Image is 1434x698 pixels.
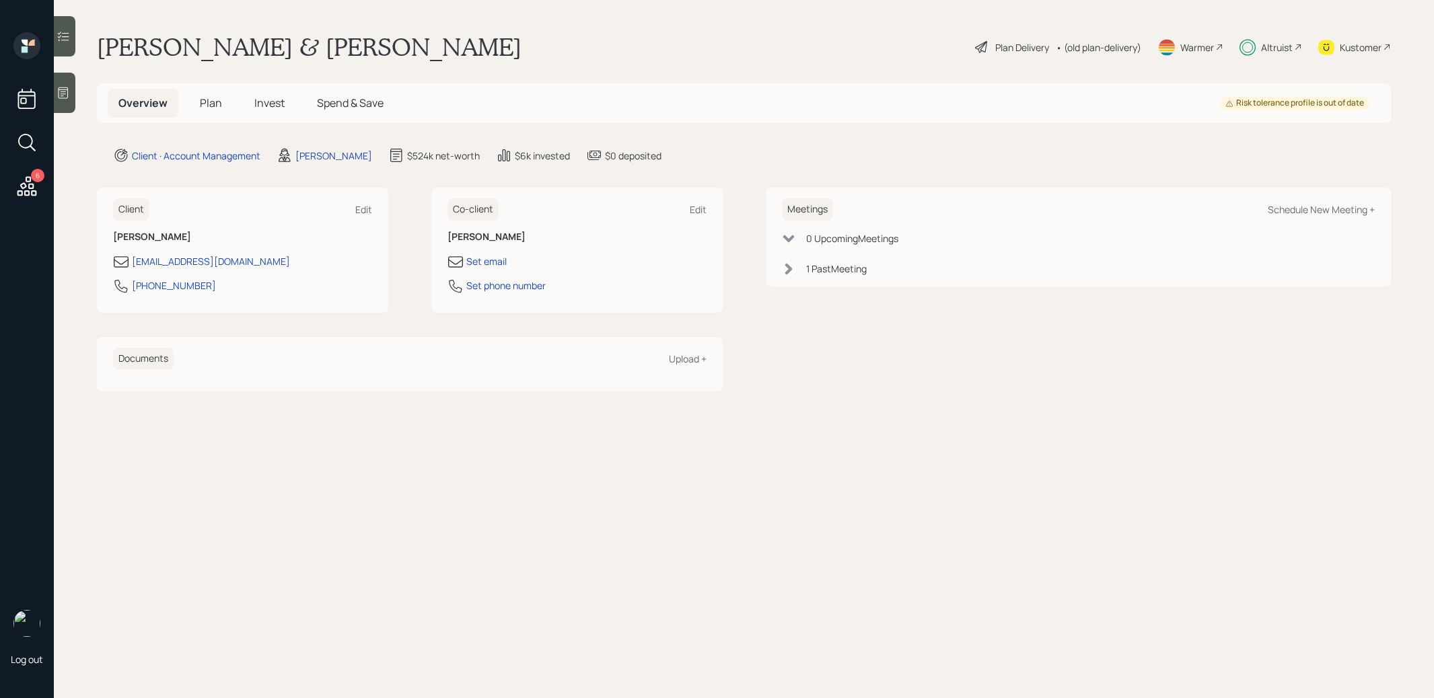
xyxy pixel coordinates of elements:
[132,254,290,268] div: [EMAIL_ADDRESS][DOMAIN_NAME]
[995,40,1049,54] div: Plan Delivery
[295,149,372,163] div: [PERSON_NAME]
[1340,40,1382,54] div: Kustomer
[1056,40,1141,54] div: • (old plan-delivery)
[782,198,833,221] h6: Meetings
[13,610,40,637] img: treva-nostdahl-headshot.png
[31,169,44,182] div: 6
[447,198,499,221] h6: Co-client
[605,149,661,163] div: $0 deposited
[118,95,168,110] span: Overview
[200,95,222,110] span: Plan
[355,203,372,216] div: Edit
[113,198,149,221] h6: Client
[447,231,707,243] h6: [PERSON_NAME]
[254,95,285,110] span: Invest
[1261,40,1293,54] div: Altruist
[1180,40,1214,54] div: Warmer
[407,149,480,163] div: $524k net-worth
[1225,98,1364,109] div: Risk tolerance profile is out of date
[113,348,174,370] h6: Documents
[1268,203,1375,216] div: Schedule New Meeting +
[97,32,522,62] h1: [PERSON_NAME] & [PERSON_NAME]
[669,352,707,365] div: Upload +
[132,149,260,163] div: Client · Account Management
[11,653,43,666] div: Log out
[113,231,372,243] h6: [PERSON_NAME]
[515,149,570,163] div: $6k invested
[466,254,507,268] div: Set email
[317,95,384,110] span: Spend & Save
[132,278,216,293] div: [PHONE_NUMBER]
[690,203,707,216] div: Edit
[466,278,546,293] div: Set phone number
[806,262,867,276] div: 1 Past Meeting
[806,231,898,245] div: 0 Upcoming Meeting s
